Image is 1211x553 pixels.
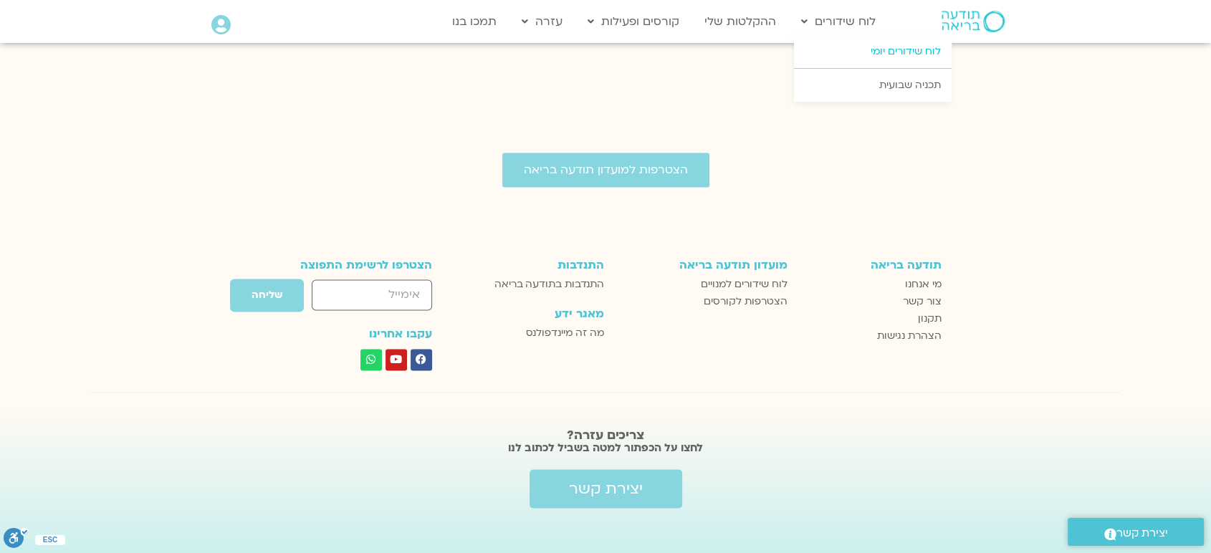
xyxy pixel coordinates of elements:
[905,276,942,293] span: מי אנחנו
[514,8,570,35] a: עזרה
[697,8,783,35] a: ההקלטות שלי
[877,327,942,345] span: הצהרת נגישות
[918,310,942,327] span: תקנון
[794,35,952,68] a: לוח שידורים יומי
[445,8,504,35] a: תמכו בנו
[802,310,942,327] a: תקנון
[802,259,942,271] h3: תודעה בריאה
[569,480,643,497] span: יצירת קשר
[530,469,682,508] a: יצירת קשר
[312,279,431,310] input: אימייל
[802,293,942,310] a: צור קשר
[903,293,942,310] span: צור קשר
[942,11,1005,32] img: תודעה בריאה
[252,289,282,301] span: שליחה
[1068,518,1204,546] a: יצירת קשר
[794,8,883,35] a: לוח שידורים
[269,278,432,319] form: טופס חדש
[233,441,979,455] h2: לחצו על הכפתור למטה בשביל לכתוב לנו
[802,327,942,345] a: הצהרת נגישות
[704,293,788,310] span: הצטרפות לקורסים
[502,153,709,187] a: הצטרפות למועדון תודעה בריאה
[524,163,688,176] span: הצטרפות למועדון תודעה בריאה
[794,69,952,102] a: תכניה שבועית
[618,276,787,293] a: לוח שידורים למנויים
[701,276,788,293] span: לוח שידורים למנויים
[233,428,979,443] h2: צריכים עזרה?
[269,259,432,271] h3: הצטרפו לרשימת התפוצה
[526,324,604,342] span: מה זה מיינדפולנס
[618,259,787,271] h3: מועדון תודעה בריאה
[472,276,604,293] a: התנדבות בתודעה בריאה
[1116,524,1168,543] span: יצירת קשר
[229,278,305,312] button: שליחה
[472,259,604,271] h3: התנדבות
[618,293,787,310] a: הצטרפות לקורסים
[472,324,604,342] a: מה זה מיינדפולנס
[472,307,604,320] h3: מאגר ידע
[494,276,604,293] span: התנדבות בתודעה בריאה
[269,327,432,340] h3: עקבו אחרינו
[802,276,942,293] a: מי אנחנו
[580,8,686,35] a: קורסים ופעילות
